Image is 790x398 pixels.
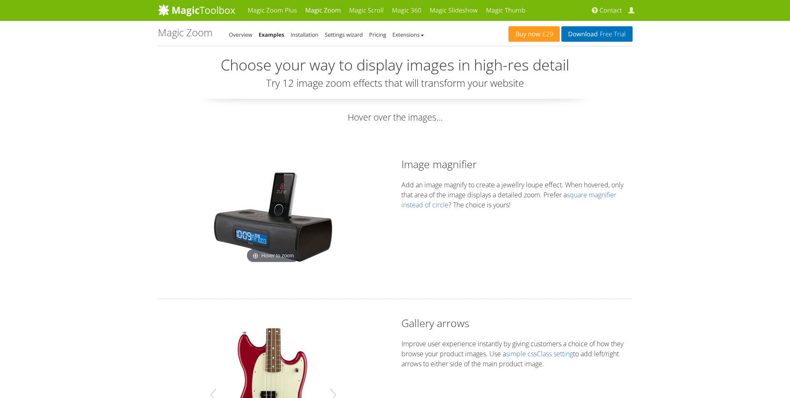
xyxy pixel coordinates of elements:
[541,31,553,38] span: £29
[401,157,633,171] h2: Image magnifier
[401,180,633,210] p: Add an image magnify to create a jewellry loupe effect. When hovered, only that area of the image...
[506,349,573,358] a: simple cssClass setting
[369,31,386,38] a: Pricing
[158,27,212,38] h1: Magic Zoom
[291,31,319,38] a: Installation
[211,169,336,265] a: Image magnifier exampleHover to zoom
[600,6,622,15] span: Contact
[211,169,336,265] img: Image magnifier example
[401,190,616,209] a: square magnifier instead of circle
[158,111,633,123] p: Hover over the images...
[561,26,632,42] a: DownloadFree Trial
[158,4,235,16] img: MagicToolbox.com - Image tools for your website
[158,57,633,73] h2: Choose your way to display images in high-res detail
[598,31,626,38] span: Free Trial
[229,31,252,38] a: Overview
[401,316,633,330] h2: Gallery arrows
[158,78,633,88] h3: Try 12 image zoom effects that will transform your website
[325,31,363,38] a: Settings wizard
[259,31,284,38] a: Examples
[508,26,560,42] a: Buy now£29
[401,339,633,369] p: Improve user experience instantly by giving customers a choice of how they browse your product im...
[392,31,424,38] a: Extensions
